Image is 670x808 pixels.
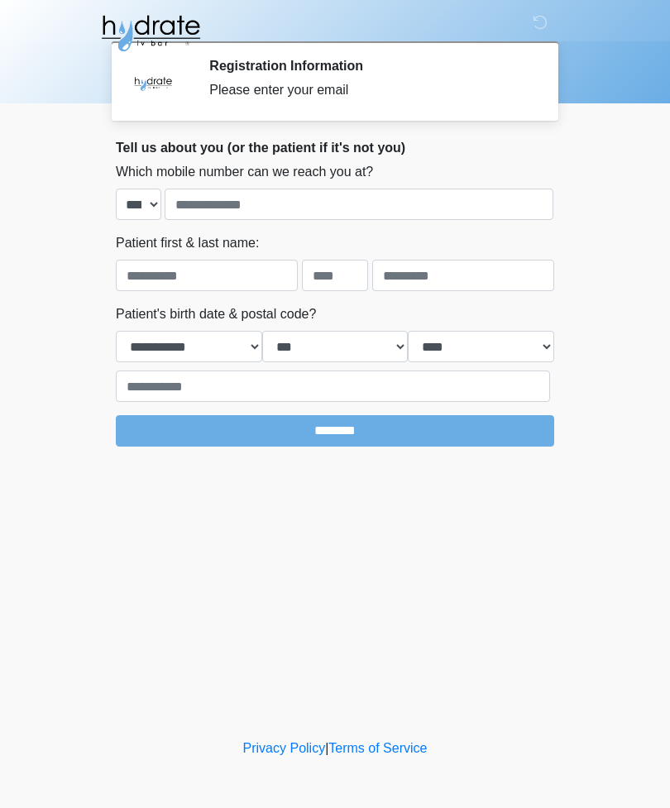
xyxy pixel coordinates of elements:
a: | [325,741,328,755]
label: Patient's birth date & postal code? [116,304,316,324]
a: Terms of Service [328,741,427,755]
img: Hydrate IV Bar - Fort Collins Logo [99,12,202,54]
label: Which mobile number can we reach you at? [116,162,373,182]
img: Agent Avatar [128,58,178,108]
label: Patient first & last name: [116,233,259,253]
div: Please enter your email [209,80,529,100]
a: Privacy Policy [243,741,326,755]
h2: Tell us about you (or the patient if it's not you) [116,140,554,155]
